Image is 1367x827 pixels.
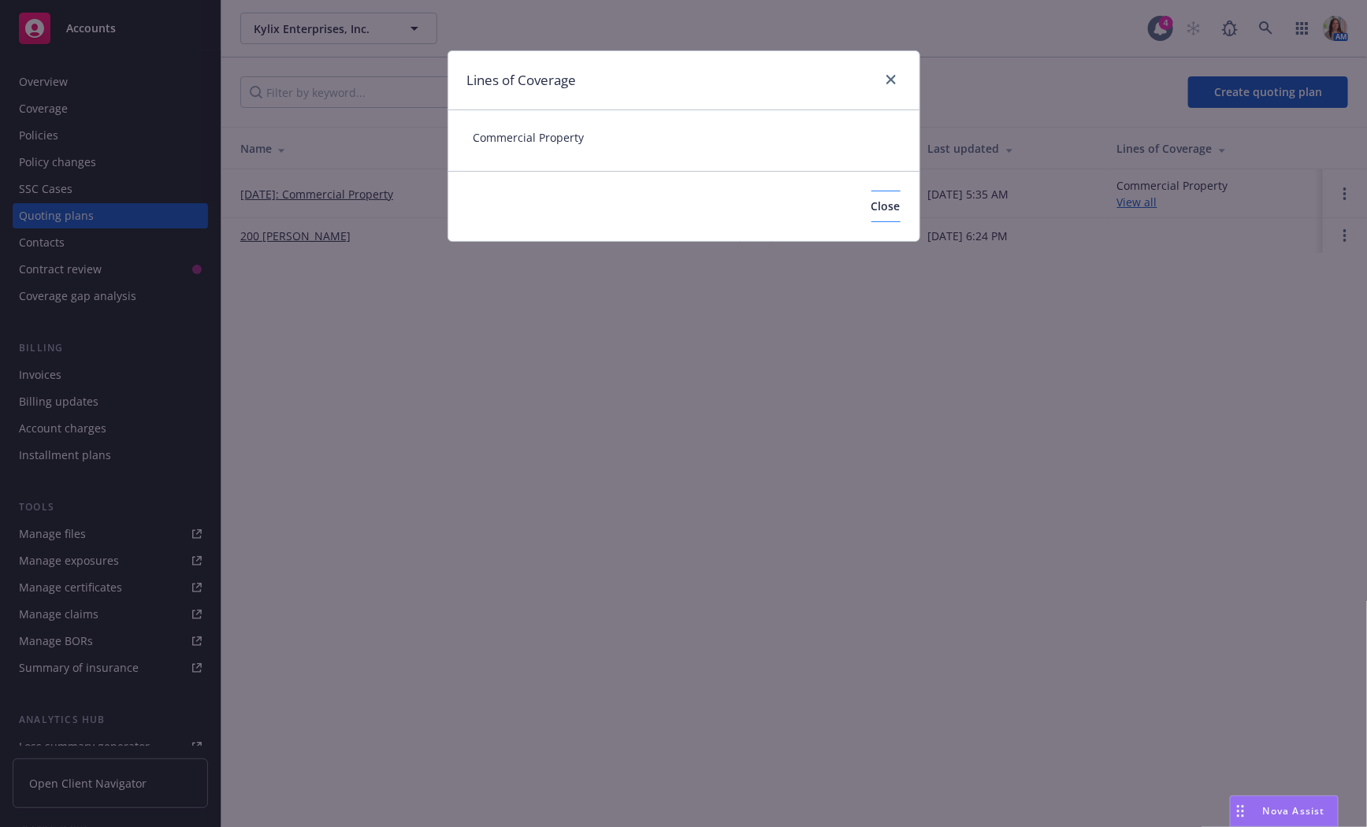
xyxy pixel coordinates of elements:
a: close [882,70,901,89]
span: Close [871,198,901,213]
span: Commercial Property [474,129,894,146]
h1: Lines of Coverage [467,70,577,91]
span: Nova Assist [1263,804,1325,818]
div: Drag to move [1231,796,1250,826]
button: Nova Assist [1230,795,1339,827]
button: Close [871,191,901,222]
